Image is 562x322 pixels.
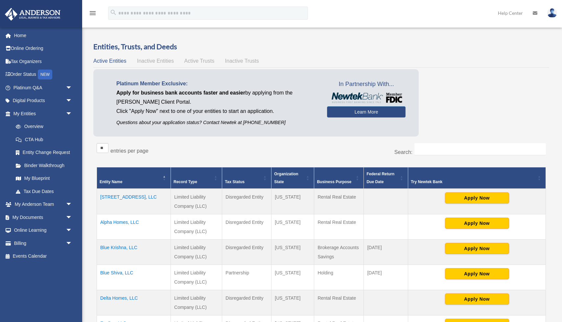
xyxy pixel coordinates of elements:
[5,42,82,55] a: Online Ordering
[271,240,314,265] td: [US_STATE]
[116,107,317,116] p: Click "Apply Now" next to one of your entities to start an application.
[222,167,271,189] th: Tax Status: Activate to sort
[366,172,394,184] span: Federal Return Due Date
[274,172,298,184] span: Organization State
[9,120,76,133] a: Overview
[5,94,82,107] a: Digital Productsarrow_drop_down
[171,290,222,315] td: Limited Liability Company (LLC)
[5,224,82,237] a: Online Learningarrow_drop_down
[66,224,79,237] span: arrow_drop_down
[9,185,79,198] a: Tax Due Dates
[89,11,97,17] a: menu
[314,214,364,240] td: Rental Real Estate
[327,106,406,118] a: Learn More
[5,211,82,224] a: My Documentsarrow_drop_down
[66,81,79,95] span: arrow_drop_down
[222,189,271,214] td: Disregarded Entity
[97,290,171,315] td: Delta Homes, LLC
[5,68,82,81] a: Order StatusNEW
[271,167,314,189] th: Organization State: Activate to sort
[110,9,117,16] i: search
[171,189,222,214] td: Limited Liability Company (LLC)
[222,265,271,290] td: Partnership
[3,8,62,21] img: Anderson Advisors Platinum Portal
[5,198,82,211] a: My Anderson Teamarrow_drop_down
[116,88,317,107] p: by applying from the [PERSON_NAME] Client Portal.
[116,79,317,88] p: Platinum Member Exclusive:
[97,265,171,290] td: Blue Shiva, LLC
[97,214,171,240] td: Alpha Homes, LLC
[364,265,408,290] td: [DATE]
[97,240,171,265] td: Blue Krishna, LLC
[9,159,79,172] a: Binder Walkthrough
[445,293,509,305] button: Apply Now
[271,189,314,214] td: [US_STATE]
[93,42,549,52] h3: Entities, Trusts, and Deeds
[445,243,509,254] button: Apply Now
[364,240,408,265] td: [DATE]
[314,290,364,315] td: Rental Real Estate
[314,189,364,214] td: Rental Real Estate
[9,146,79,159] a: Entity Change Request
[271,290,314,315] td: [US_STATE]
[222,214,271,240] td: Disregarded Entity
[271,214,314,240] td: [US_STATE]
[89,9,97,17] i: menu
[66,198,79,211] span: arrow_drop_down
[327,79,406,90] span: In Partnership With...
[330,93,402,103] img: NewtekBankLogoSM.png
[5,29,82,42] a: Home
[445,192,509,204] button: Apply Now
[314,240,364,265] td: Brokerage Accounts Savings
[225,180,245,184] span: Tax Status
[171,265,222,290] td: Limited Liability Company (LLC)
[5,55,82,68] a: Tax Organizers
[5,237,82,250] a: Billingarrow_drop_down
[97,167,171,189] th: Entity Name: Activate to invert sorting
[116,90,245,96] span: Apply for business bank accounts faster and easier
[171,240,222,265] td: Limited Liability Company (LLC)
[314,167,364,189] th: Business Purpose: Activate to sort
[137,58,174,64] span: Inactive Entities
[445,268,509,279] button: Apply Now
[445,218,509,229] button: Apply Now
[66,211,79,224] span: arrow_drop_down
[411,178,536,186] div: Try Newtek Bank
[174,180,197,184] span: Record Type
[97,189,171,214] td: [STREET_ADDRESS], LLC
[66,94,79,108] span: arrow_drop_down
[171,214,222,240] td: Limited Liability Company (LLC)
[66,107,79,120] span: arrow_drop_down
[271,265,314,290] td: [US_STATE]
[394,149,412,155] label: Search:
[93,58,126,64] span: Active Entities
[225,58,259,64] span: Inactive Trusts
[547,8,557,18] img: User Pic
[9,172,79,185] a: My Blueprint
[408,167,546,189] th: Try Newtek Bank : Activate to sort
[5,250,82,263] a: Events Calendar
[317,180,351,184] span: Business Purpose
[314,265,364,290] td: Holding
[222,290,271,315] td: Disregarded Entity
[5,81,82,94] a: Platinum Q&Aarrow_drop_down
[110,148,149,154] label: entries per page
[5,107,79,120] a: My Entitiesarrow_drop_down
[184,58,215,64] span: Active Trusts
[100,180,122,184] span: Entity Name
[364,167,408,189] th: Federal Return Due Date: Activate to sort
[66,237,79,250] span: arrow_drop_down
[222,240,271,265] td: Disregarded Entity
[171,167,222,189] th: Record Type: Activate to sort
[9,133,79,146] a: CTA Hub
[116,118,317,127] p: Questions about your application status? Contact Newtek at [PHONE_NUMBER]
[38,70,52,79] div: NEW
